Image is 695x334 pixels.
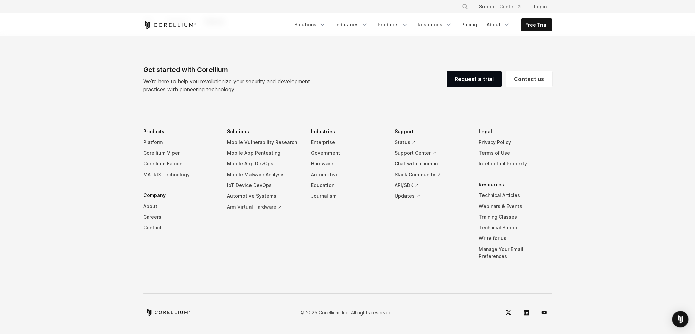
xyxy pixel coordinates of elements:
a: Technical Support [479,222,552,233]
a: MATRIX Technology [143,169,217,180]
a: Automotive Systems [227,191,300,201]
a: Products [374,18,412,31]
button: Search [459,1,471,13]
a: Write for us [479,233,552,244]
a: Mobile Malware Analysis [227,169,300,180]
a: About [482,18,514,31]
a: Support Center ↗ [395,148,468,158]
a: Careers [143,212,217,222]
a: YouTube [536,304,552,321]
a: Journalism [311,191,384,201]
a: IoT Device DevOps [227,180,300,191]
div: Navigation Menu [454,1,552,13]
div: Navigation Menu [143,126,552,272]
a: About [143,201,217,212]
div: Open Intercom Messenger [672,311,688,327]
a: Intellectual Property [479,158,552,169]
a: Corellium Falcon [143,158,217,169]
a: LinkedIn [518,304,534,321]
a: Arm Virtual Hardware ↗ [227,201,300,212]
p: We’re here to help you revolutionize your security and development practices with pioneering tech... [143,77,315,94]
a: Support Center [474,1,526,13]
a: Manage Your Email Preferences [479,244,552,262]
a: Chat with a human [395,158,468,169]
a: Request a trial [447,71,502,87]
div: Get started with Corellium [143,65,315,75]
a: Twitter [500,304,516,321]
a: Privacy Policy [479,137,552,148]
a: Government [311,148,384,158]
a: Hardware [311,158,384,169]
a: Free Trial [521,19,552,31]
a: Slack Community ↗ [395,169,468,180]
a: Terms of Use [479,148,552,158]
a: Training Classes [479,212,552,222]
a: Updates ↗ [395,191,468,201]
a: Corellium Home [143,21,197,29]
a: Mobile App DevOps [227,158,300,169]
p: © 2025 Corellium, Inc. All rights reserved. [301,309,393,316]
a: Pricing [457,18,481,31]
a: Platform [143,137,217,148]
a: Resources [414,18,456,31]
a: Corellium Viper [143,148,217,158]
a: Webinars & Events [479,201,552,212]
a: Automotive [311,169,384,180]
a: Technical Articles [479,190,552,201]
div: Navigation Menu [290,18,552,31]
a: Status ↗ [395,137,468,148]
a: Enterprise [311,137,384,148]
a: Mobile Vulnerability Research [227,137,300,148]
a: API/SDK ↗ [395,180,468,191]
a: Contact [143,222,217,233]
a: Login [529,1,552,13]
a: Corellium home [146,309,191,316]
a: Industries [331,18,372,31]
a: Education [311,180,384,191]
a: Solutions [290,18,330,31]
a: Mobile App Pentesting [227,148,300,158]
a: Contact us [506,71,552,87]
